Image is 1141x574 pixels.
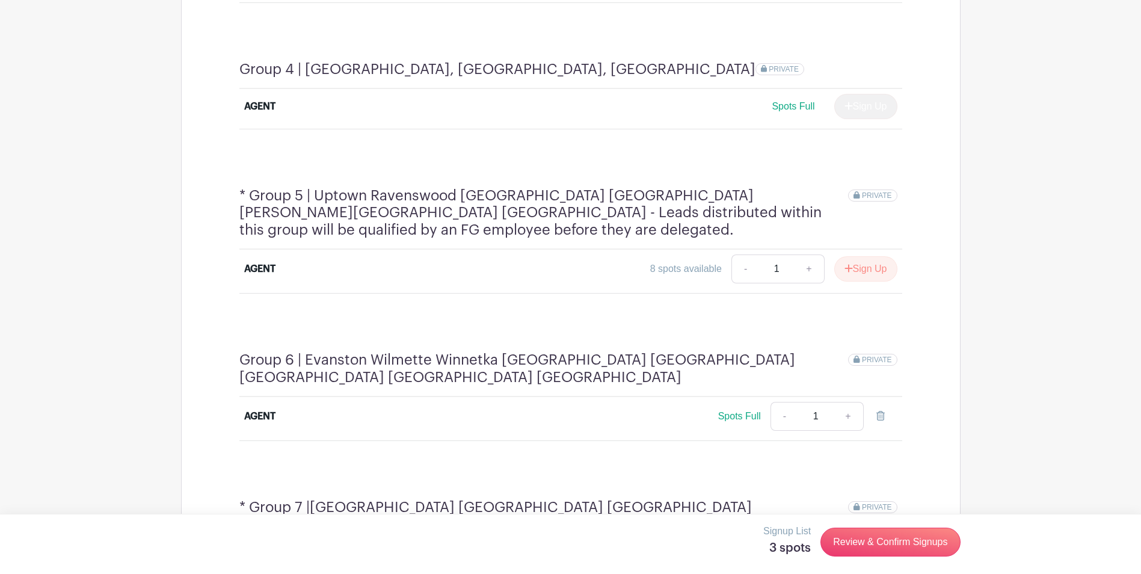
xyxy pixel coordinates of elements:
span: Spots Full [718,411,761,421]
span: PRIVATE [862,356,892,364]
h4: Group 6 | Evanston Wilmette Winnetka [GEOGRAPHIC_DATA] [GEOGRAPHIC_DATA] [GEOGRAPHIC_DATA] [GEOGR... [239,351,849,386]
span: PRIVATE [769,65,799,73]
div: AGENT [244,99,275,114]
span: Spots Full [772,101,814,111]
div: AGENT [244,262,275,276]
h4: * Group 5 | Uptown Ravenswood [GEOGRAPHIC_DATA] [GEOGRAPHIC_DATA] [PERSON_NAME][GEOGRAPHIC_DATA] ... [239,187,849,239]
div: AGENT [244,409,275,424]
a: Review & Confirm Signups [820,528,960,557]
h4: * Group 7 |[GEOGRAPHIC_DATA] [GEOGRAPHIC_DATA] [GEOGRAPHIC_DATA] [GEOGRAPHIC_DATA][PERSON_NAME] (... [239,499,849,551]
div: 8 spots available [650,262,722,276]
p: Signup List [763,524,811,539]
h4: Group 4 | [GEOGRAPHIC_DATA], [GEOGRAPHIC_DATA], [GEOGRAPHIC_DATA] [239,61,755,78]
a: - [731,255,759,283]
span: PRIVATE [862,191,892,200]
a: + [833,402,863,431]
a: - [770,402,798,431]
button: Sign Up [834,256,897,282]
a: + [794,255,824,283]
span: PRIVATE [862,503,892,511]
h5: 3 spots [763,541,811,555]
